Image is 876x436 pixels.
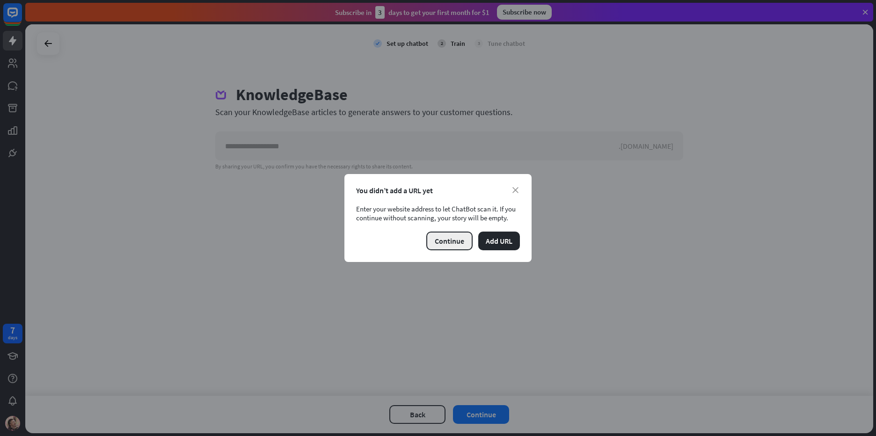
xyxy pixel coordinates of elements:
[356,204,520,222] div: Enter your website address to let ChatBot scan it. If you continue without scanning, your story w...
[7,4,36,32] button: Open LiveChat chat widget
[426,232,473,250] button: Continue
[512,187,518,193] i: close
[478,232,520,250] button: Add URL
[356,186,520,195] div: You didn’t add a URL yet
